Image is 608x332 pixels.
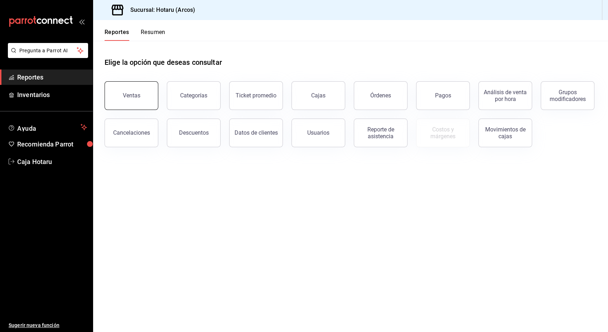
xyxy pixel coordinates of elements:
span: Caja Hotaru [17,157,87,167]
a: Pregunta a Parrot AI [5,52,88,59]
button: Reportes [105,29,129,41]
button: Pregunta a Parrot AI [8,43,88,58]
button: Análisis de venta por hora [478,81,532,110]
div: Ticket promedio [236,92,276,99]
div: Órdenes [370,92,391,99]
div: Grupos modificadores [545,89,590,102]
button: Órdenes [354,81,407,110]
h1: Elige la opción que deseas consultar [105,57,222,68]
span: Recomienda Parrot [17,139,87,149]
div: Cancelaciones [113,129,150,136]
button: open_drawer_menu [79,19,85,24]
div: Descuentos [179,129,209,136]
button: Reporte de asistencia [354,119,407,147]
div: Reporte de asistencia [358,126,403,140]
button: Resumen [141,29,165,41]
span: Reportes [17,72,87,82]
button: Cajas [291,81,345,110]
button: Descuentos [167,119,221,147]
div: Cajas [311,92,325,99]
div: navigation tabs [105,29,165,41]
div: Movimientos de cajas [483,126,527,140]
div: Análisis de venta por hora [483,89,527,102]
span: Pregunta a Parrot AI [19,47,77,54]
div: Pagos [435,92,451,99]
button: Grupos modificadores [541,81,594,110]
button: Usuarios [291,119,345,147]
button: Datos de clientes [229,119,283,147]
div: Usuarios [307,129,329,136]
h3: Sucursal: Hotaru (Arcos) [125,6,195,14]
button: Cancelaciones [105,119,158,147]
button: Ventas [105,81,158,110]
button: Ticket promedio [229,81,283,110]
span: Inventarios [17,90,87,100]
div: Datos de clientes [235,129,278,136]
button: Categorías [167,81,221,110]
div: Categorías [180,92,207,99]
span: Sugerir nueva función [9,322,87,329]
button: Contrata inventarios para ver este reporte [416,119,470,147]
div: Ventas [123,92,140,99]
span: Ayuda [17,123,78,131]
div: Costos y márgenes [421,126,465,140]
button: Pagos [416,81,470,110]
button: Movimientos de cajas [478,119,532,147]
